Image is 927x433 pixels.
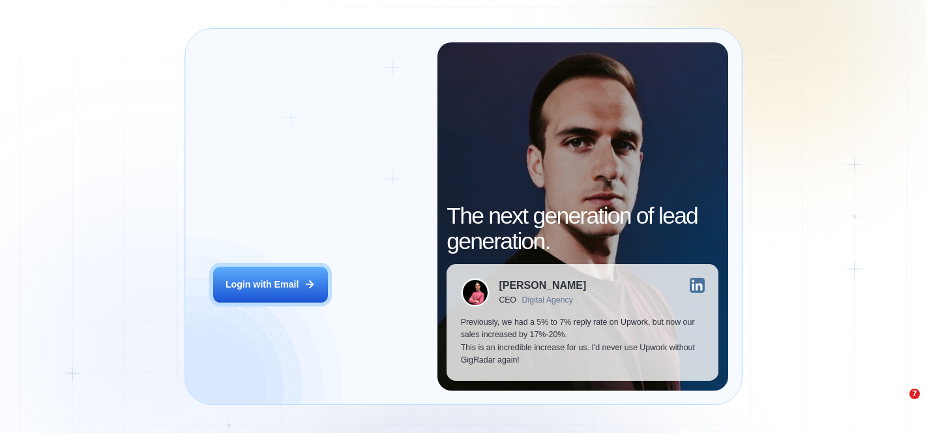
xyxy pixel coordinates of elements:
iframe: Intercom live chat [883,389,914,420]
span: 7 [909,389,920,399]
div: [PERSON_NAME] [499,280,587,291]
button: Login with Email [213,267,328,303]
p: Previously, we had a 5% to 7% reply rate on Upwork, but now our sales increased by 17%-20%. This ... [461,316,705,367]
div: CEO [499,295,516,305]
div: Login with Email [226,278,299,291]
h2: The next generation of lead generation. [447,203,718,254]
div: Digital Agency [522,295,573,305]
